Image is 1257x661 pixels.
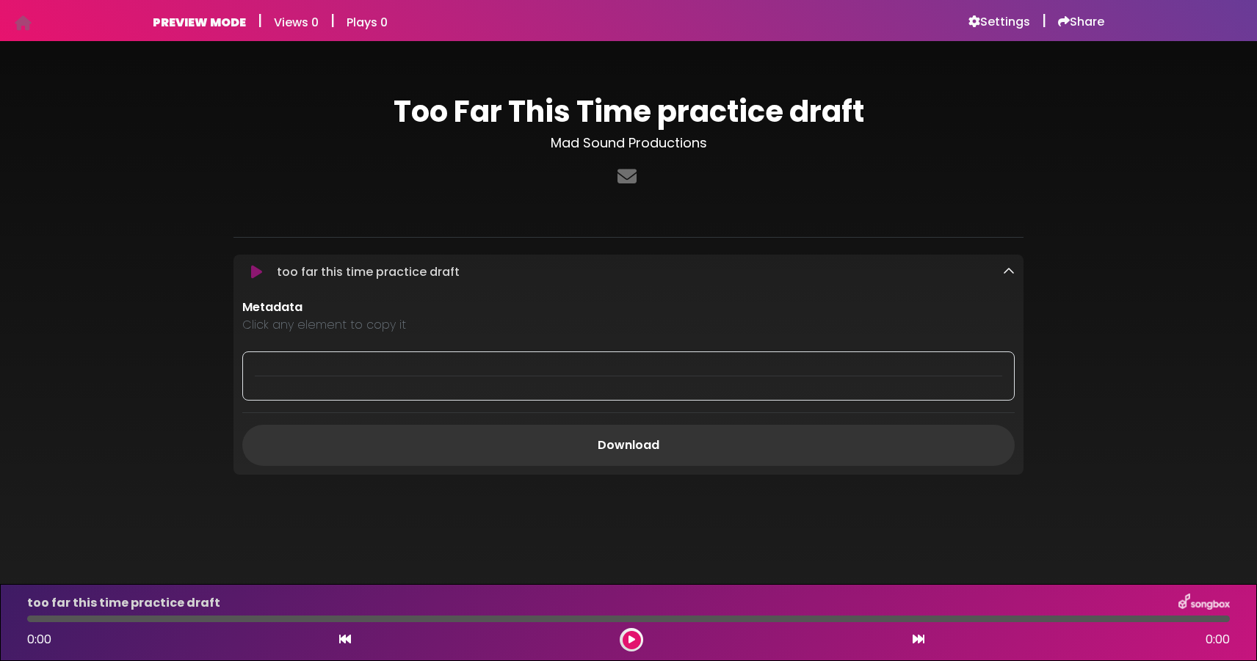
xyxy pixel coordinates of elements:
[330,12,335,29] h5: |
[153,15,246,29] h6: PREVIEW MODE
[1042,12,1046,29] h5: |
[233,94,1024,129] h1: Too Far This Time practice draft
[242,299,1015,316] p: Metadata
[1058,15,1104,29] a: Share
[347,15,388,29] h6: Plays 0
[968,15,1030,29] a: Settings
[242,425,1015,466] a: Download
[277,263,460,281] p: too far this time practice draft
[274,15,319,29] h6: Views 0
[258,12,262,29] h5: |
[233,135,1024,151] h3: Mad Sound Productions
[242,316,1015,334] p: Click any element to copy it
